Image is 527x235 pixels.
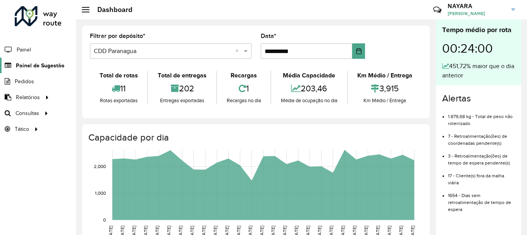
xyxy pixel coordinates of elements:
[442,62,515,80] div: 451,72% maior que o dia anterior
[442,35,515,62] div: 00:24:00
[150,71,214,80] div: Total de entregas
[448,166,515,186] li: 17 - Cliente(s) fora da malha viária
[16,93,40,101] span: Relatórios
[350,97,420,105] div: Km Médio / Entrega
[15,77,34,86] span: Pedidos
[219,80,269,97] div: 1
[448,127,515,147] li: 7 - Retroalimentação(ões) de coordenadas pendente(s)
[92,80,145,97] div: 11
[448,107,515,127] li: 1.879,68 kg - Total de peso não roteirizado
[16,62,64,70] span: Painel de Sugestão
[92,97,145,105] div: Rotas exportadas
[95,190,106,196] text: 1,000
[15,125,29,133] span: Tático
[90,31,145,41] label: Filtrar por depósito
[94,164,106,169] text: 2,000
[442,93,515,104] h4: Alertas
[442,25,515,35] div: Tempo médio por rota
[273,80,345,97] div: 203,46
[429,2,446,18] a: Contato Rápido
[448,10,506,17] span: [PERSON_NAME]
[273,71,345,80] div: Média Capacidade
[350,71,420,80] div: Km Médio / Entrega
[219,71,269,80] div: Recargas
[15,109,39,117] span: Consultas
[90,5,133,14] h2: Dashboard
[235,46,242,56] span: Clear all
[92,71,145,80] div: Total de rotas
[261,31,276,41] label: Data
[219,97,269,105] div: Recargas no dia
[150,80,214,97] div: 202
[350,80,420,97] div: 3,915
[88,132,422,143] h4: Capacidade por dia
[103,217,106,222] text: 0
[352,43,365,59] button: Choose Date
[448,186,515,213] li: 1654 - Dias sem retroalimentação de tempo de espera
[448,2,506,10] h3: NAYARA
[273,97,345,105] div: Média de ocupação no dia
[17,46,31,54] span: Painel
[150,97,214,105] div: Entregas exportadas
[448,147,515,166] li: 3 - Retroalimentação(ões) de tempo de espera pendente(s)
